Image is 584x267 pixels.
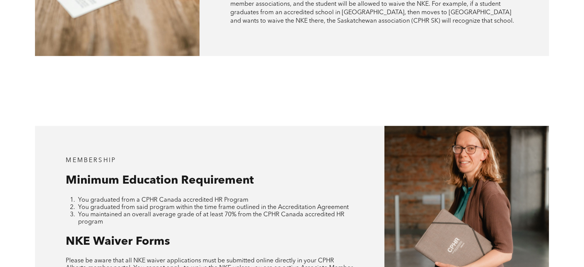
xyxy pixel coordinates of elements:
[78,197,248,203] span: You graduated from a CPHR Canada accredited HR Program
[66,158,116,164] span: MEMBERSHIP
[78,204,349,211] span: You graduated from said program within the time frame outlined in the Accreditation Agreement
[78,212,344,225] span: You maintained an overall average grade of at least 70% from the CPHR Canada accredited HR program
[66,236,170,247] span: NKE Waiver Forms
[66,175,254,186] span: Minimum Education Requirement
